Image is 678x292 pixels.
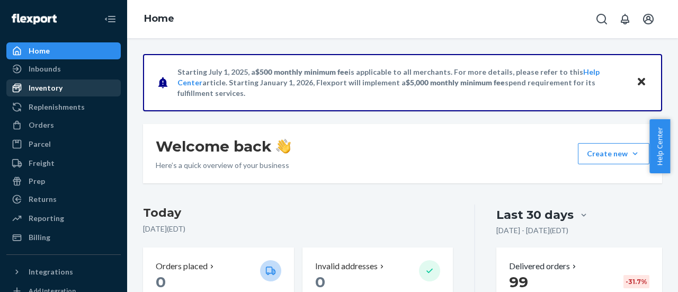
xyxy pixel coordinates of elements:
div: Parcel [29,139,51,149]
a: Home [144,13,174,24]
div: Returns [29,194,57,205]
a: Home [6,42,121,59]
a: Replenishments [6,99,121,116]
p: [DATE] - [DATE] ( EDT ) [496,225,568,236]
div: Inventory [29,83,63,93]
div: Inbounds [29,64,61,74]
p: [DATE] ( EDT ) [143,224,453,234]
p: Invalid addresses [315,260,378,272]
button: Create new [578,143,649,164]
span: $500 monthly minimum fee [255,67,349,76]
button: Help Center [649,119,670,173]
img: Flexport logo [12,14,57,24]
div: Integrations [29,267,73,277]
a: Inventory [6,79,121,96]
a: Billing [6,229,121,246]
p: Orders placed [156,260,208,272]
a: Reporting [6,210,121,227]
button: Open account menu [638,8,659,30]
div: Billing [29,232,50,243]
div: Prep [29,176,45,187]
span: 0 [315,273,325,291]
a: Returns [6,191,121,208]
span: 0 [156,273,166,291]
div: -31.7 % [623,275,649,288]
button: Close Navigation [100,8,121,30]
a: Inbounds [6,60,121,77]
div: Home [29,46,50,56]
button: Close [635,75,648,90]
span: $5,000 monthly minimum fee [406,78,505,87]
p: Starting July 1, 2025, a is applicable to all merchants. For more details, please refer to this a... [177,67,626,99]
img: hand-wave emoji [276,139,291,154]
div: Replenishments [29,102,85,112]
button: Integrations [6,263,121,280]
a: Orders [6,117,121,134]
a: Freight [6,155,121,172]
div: Last 30 days [496,207,574,223]
button: Open notifications [614,8,636,30]
ol: breadcrumbs [136,4,183,34]
div: Reporting [29,213,64,224]
h3: Today [143,205,453,222]
button: Open Search Box [591,8,612,30]
div: Orders [29,120,54,130]
span: 99 [509,273,528,291]
p: Here’s a quick overview of your business [156,160,291,171]
h1: Welcome back [156,137,291,156]
div: Freight [29,158,55,169]
a: Parcel [6,136,121,153]
a: Prep [6,173,121,190]
button: Delivered orders [509,260,578,272]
